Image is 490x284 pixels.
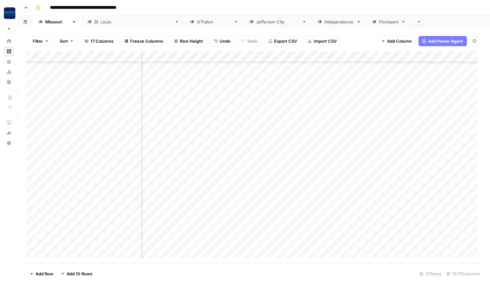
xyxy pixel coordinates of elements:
a: [US_STATE] [33,15,82,28]
button: Export CSV [264,36,301,46]
div: Independence [325,19,354,25]
button: Add Power Agent [418,36,467,46]
button: 17 Columns [80,36,118,46]
a: [PERSON_NAME] [184,15,244,28]
img: Rocket Pilots Logo [4,7,15,19]
div: 12/17 Columns [444,269,482,279]
span: Add 10 Rows [67,271,92,277]
button: Filter [29,36,53,46]
div: 22 Rows [417,269,444,279]
div: [PERSON_NAME] [197,19,231,25]
button: Workspace: Rocket Pilots [4,5,14,21]
div: [GEOGRAPHIC_DATA] [256,19,300,25]
button: Freeze Columns [120,36,167,46]
div: Florissant [379,19,399,25]
button: Add 10 Rows [57,269,96,279]
a: Independence [312,15,367,28]
a: [GEOGRAPHIC_DATA][PERSON_NAME] [82,15,184,28]
span: Add Power Agent [428,38,463,44]
button: What's new? [4,128,14,138]
button: Undo [210,36,235,46]
span: Freeze Columns [130,38,163,44]
a: AirOps Academy [4,117,14,128]
span: Sort [60,38,68,44]
button: Redo [237,36,262,46]
a: Home [4,36,14,46]
span: Undo [220,38,231,44]
button: Row Height [170,36,207,46]
span: 17 Columns [90,38,114,44]
button: Help + Support [4,138,14,148]
a: Florissant [367,15,411,28]
span: Filter [33,38,43,44]
span: Redo [247,38,258,44]
span: Add Row [36,271,53,277]
a: Settings [4,77,14,87]
span: Add Column [387,38,412,44]
span: Import CSV [314,38,337,44]
a: [GEOGRAPHIC_DATA] [244,15,312,28]
span: Export CSV [274,38,297,44]
a: Usage [4,67,14,77]
button: Import CSV [304,36,341,46]
a: Browse [4,46,14,56]
div: [GEOGRAPHIC_DATA][PERSON_NAME] [94,19,172,25]
div: [US_STATE] [45,19,69,25]
button: Add Row [26,269,57,279]
button: Sort [55,36,78,46]
span: Row Height [180,38,203,44]
button: Add Column [377,36,416,46]
a: Your Data [4,56,14,67]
